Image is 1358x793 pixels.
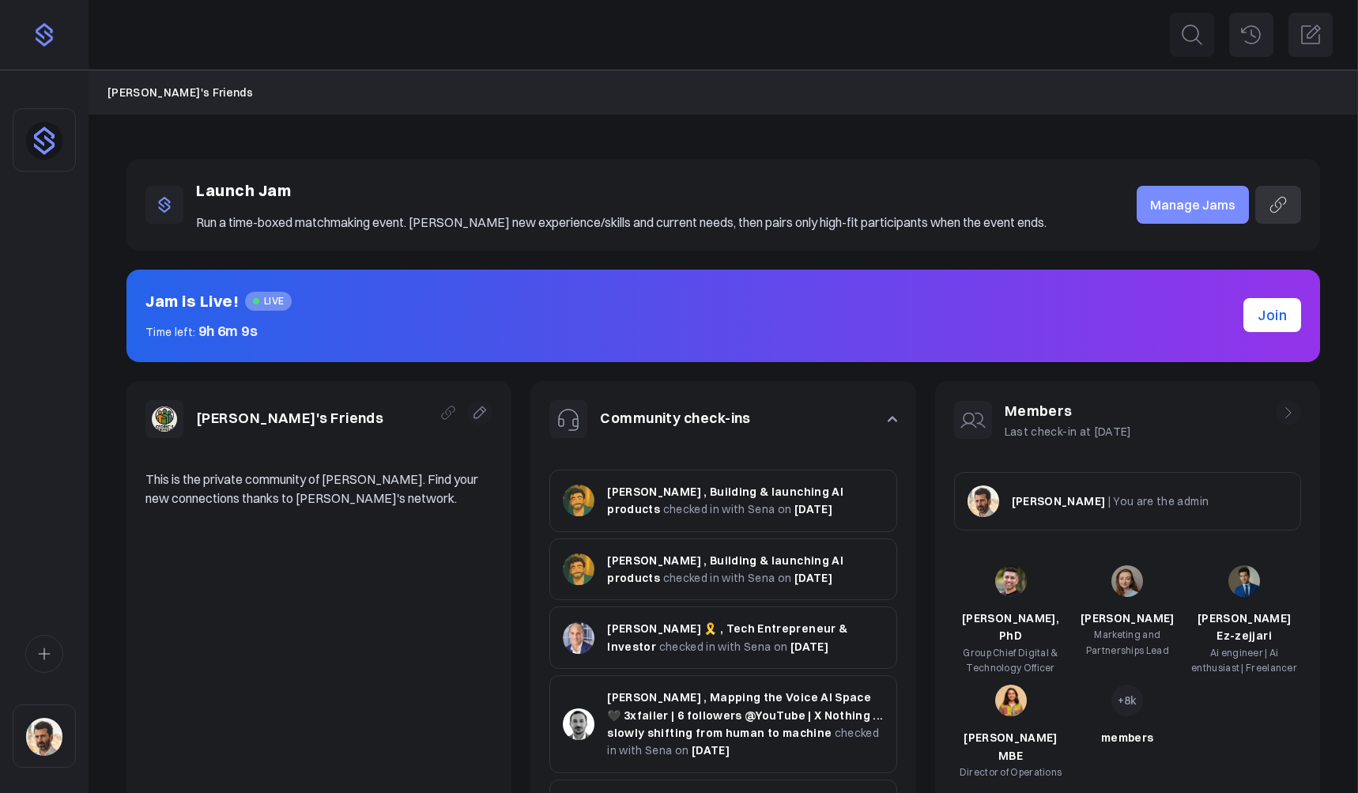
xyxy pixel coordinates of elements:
[794,571,832,585] span: [DATE]
[530,381,915,457] button: Community check-ins
[145,470,492,508] p: This is the private community of [PERSON_NAME]. Find your new connections thanks to [PERSON_NAME]...
[794,502,832,516] span: [DATE]
[663,571,792,585] span: checked in with Sena on
[963,647,1058,674] span: Group Chief Digital & Technology Officer
[198,322,258,340] span: 9h 6m 9s
[26,718,62,756] img: sqr4epb0z8e5jm577i6jxqftq3ng
[563,622,594,654] img: 4a48bbf52d8f142a0cfed7136087e5485f15f42c.jpg
[1111,565,1143,597] img: 55767ad48aca982840d1cafc991b14285931e639.jpg
[607,553,843,585] span: [PERSON_NAME] , Building & launching AI products
[600,409,751,427] a: Community check-ins
[108,84,1339,101] nav: Breadcrumb
[26,122,62,160] img: dhnou9yomun9587rl8johsq6w6vr
[607,621,847,653] span: [PERSON_NAME] 🎗️ , Tech Entrepreneur & Investor
[1108,494,1209,508] span: | You are the admin
[962,611,1059,643] span: [PERSON_NAME], PhD
[1005,400,1132,423] h1: Members
[32,22,57,47] img: purple-logo-18f04229334c5639164ff563510a1dba46e1211543e89c7069427642f6c28bac.png
[607,485,843,516] span: [PERSON_NAME] , Building & launching AI products
[1228,565,1260,597] img: 283bcf1aace382520968f9800dee7853efc4a0a0.jpg
[145,289,239,314] h2: Jam is Live!
[196,178,1047,203] p: Launch Jam
[1012,494,1106,508] span: [PERSON_NAME]
[1137,186,1249,224] a: Manage Jams
[563,708,594,740] img: 28af0a1e3d4f40531edab4c731fc1aa6b0a27966.jpg
[1081,611,1175,625] span: [PERSON_NAME]
[1243,298,1301,332] a: Join
[1086,629,1169,655] span: Marketing and Partnerships Lead
[549,675,896,773] button: [PERSON_NAME] , Mapping the Voice AI Space 🖤 3xfailer | 6 followers @YouTube | X Nothing ... slow...
[196,213,1047,232] p: Run a time-boxed matchmaking event. [PERSON_NAME] new experience/skills and current needs, then p...
[995,565,1027,597] img: b7640654d5e8851c170ef497c83dfb146930f3de.jpg
[1101,731,1153,745] span: members
[995,685,1027,716] img: a6d43fdd8eaeddda03802812d36cce7f8215675e.jpg
[108,84,253,101] a: [PERSON_NAME]'s Friends
[960,766,1062,778] span: Director of Operations
[1191,647,1297,674] span: Ai engineer | Ai enthusiast | Freelancer
[1198,611,1292,643] span: [PERSON_NAME] Ez-zejjari
[663,502,792,516] span: checked in with Sena on
[968,485,999,517] img: sqr4epb0z8e5jm577i6jxqftq3ng
[659,640,788,654] span: checked in with Sena on
[549,606,896,669] button: [PERSON_NAME] 🎗️ , Tech Entrepreneur & Investor checked in with Sena on [DATE]
[563,553,594,585] img: 6530a282ec53f6ef30e4b09f3831aad18ab39622.jpg
[196,407,383,430] h1: [PERSON_NAME]'s Friends
[549,470,896,532] button: [PERSON_NAME] , Building & launching AI products checked in with Sena on [DATE]
[692,743,730,757] span: [DATE]
[563,485,594,516] img: 6530a282ec53f6ef30e4b09f3831aad18ab39622.jpg
[964,731,1058,762] span: [PERSON_NAME] MBE
[549,538,896,601] button: [PERSON_NAME] , Building & launching AI products checked in with Sena on [DATE]
[607,690,883,740] span: [PERSON_NAME] , Mapping the Voice AI Space 🖤 3xfailer | 6 followers @YouTube | X Nothing ... slow...
[145,325,196,339] span: Time left:
[1118,692,1137,709] p: +8k
[1005,423,1132,440] p: Last check-in at [DATE]
[152,406,177,432] img: 3pj2efuqyeig3cua8agrd6atck9r
[790,640,828,654] span: [DATE]
[245,292,292,311] span: LIVE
